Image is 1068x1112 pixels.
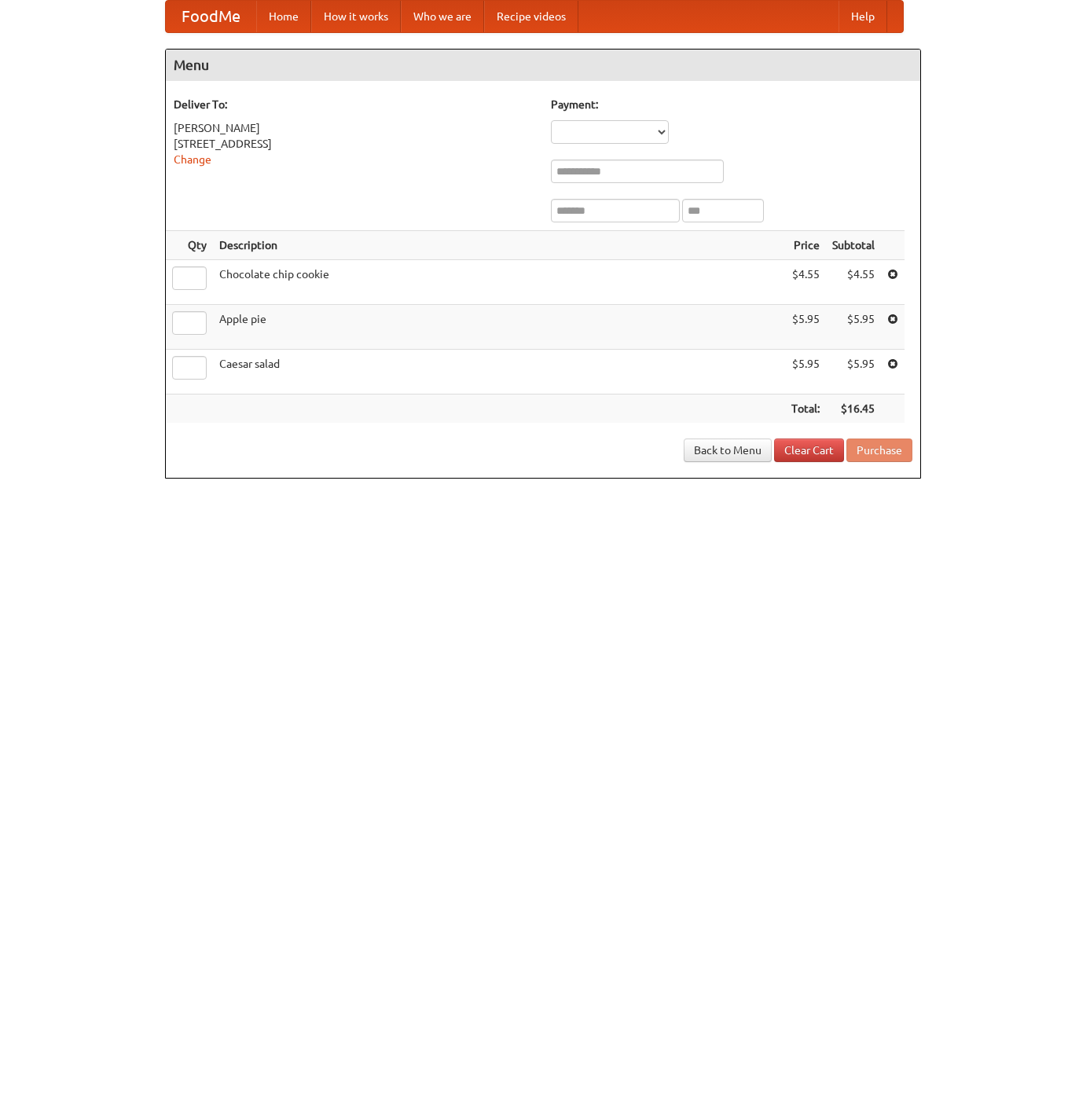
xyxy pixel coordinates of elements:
[166,1,256,32] a: FoodMe
[785,260,826,305] td: $4.55
[826,395,881,424] th: $16.45
[684,439,772,462] a: Back to Menu
[826,305,881,350] td: $5.95
[774,439,844,462] a: Clear Cart
[551,97,912,112] h5: Payment:
[785,350,826,395] td: $5.95
[213,305,785,350] td: Apple pie
[785,305,826,350] td: $5.95
[484,1,578,32] a: Recipe videos
[213,260,785,305] td: Chocolate chip cookie
[166,50,920,81] h4: Menu
[826,231,881,260] th: Subtotal
[785,395,826,424] th: Total:
[826,260,881,305] td: $4.55
[174,120,535,136] div: [PERSON_NAME]
[839,1,887,32] a: Help
[174,97,535,112] h5: Deliver To:
[785,231,826,260] th: Price
[846,439,912,462] button: Purchase
[213,350,785,395] td: Caesar salad
[826,350,881,395] td: $5.95
[166,231,213,260] th: Qty
[401,1,484,32] a: Who we are
[174,153,211,166] a: Change
[311,1,401,32] a: How it works
[213,231,785,260] th: Description
[174,136,535,152] div: [STREET_ADDRESS]
[256,1,311,32] a: Home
